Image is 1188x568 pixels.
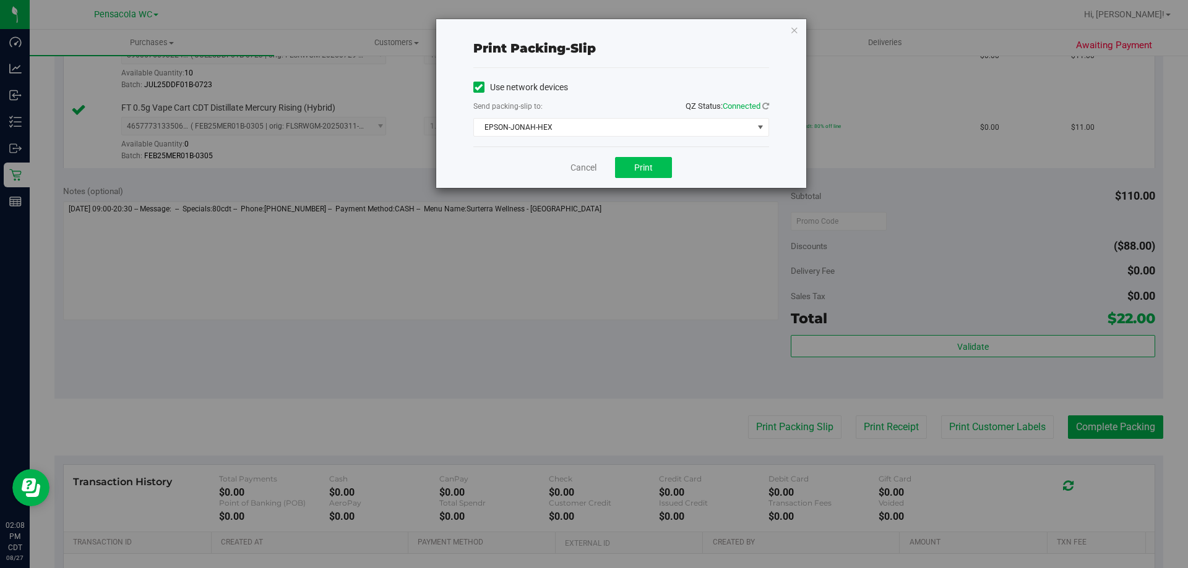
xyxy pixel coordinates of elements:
span: select [752,119,768,136]
span: EPSON-JONAH-HEX [474,119,753,136]
span: Print [634,163,653,172]
label: Use network devices [473,81,568,94]
a: Cancel [570,161,596,174]
label: Send packing-slip to: [473,101,543,112]
span: Print packing-slip [473,41,596,56]
iframe: Resource center [12,469,49,506]
button: Print [615,157,672,178]
span: QZ Status: [686,101,769,111]
span: Connected [723,101,760,111]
